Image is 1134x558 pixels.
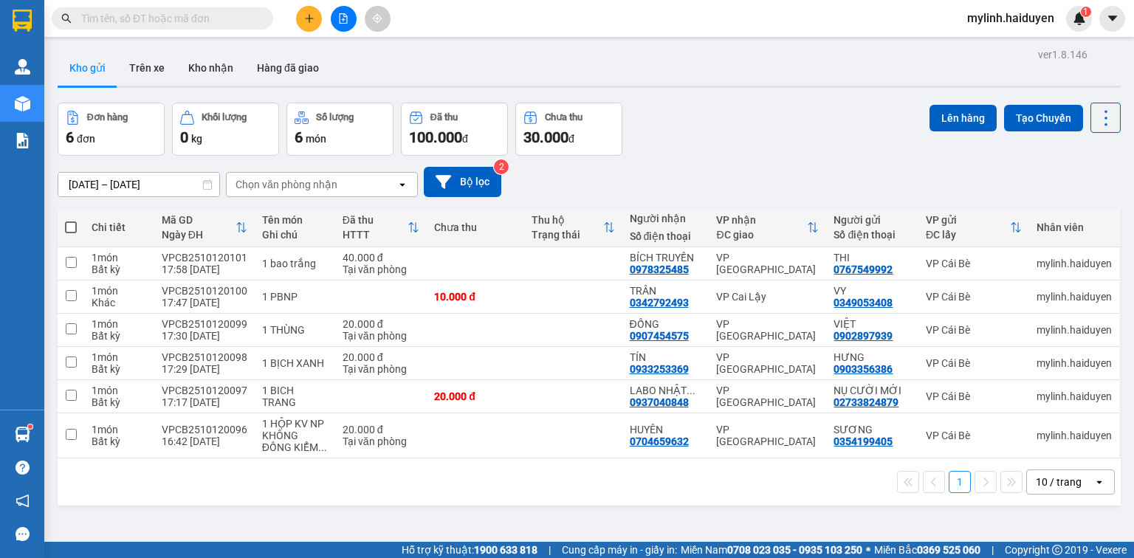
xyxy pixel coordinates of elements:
[262,258,328,269] div: 1 bao trắng
[262,357,328,369] div: 1 BỊCH XANH
[58,103,165,156] button: Đơn hàng6đơn
[162,363,247,375] div: 17:29 [DATE]
[1037,258,1112,269] div: mylinh.haiduyen
[926,390,1022,402] div: VP Cái Bè
[630,213,702,224] div: Người nhận
[917,544,980,556] strong: 0369 525 060
[402,542,537,558] span: Hỗ trợ kỹ thuật:
[562,542,677,558] span: Cung cấp máy in - giấy in:
[716,318,819,342] div: VP [GEOGRAPHIC_DATA]
[1099,6,1125,32] button: caret-down
[236,177,337,192] div: Chọn văn phòng nhận
[834,214,910,226] div: Người gửi
[396,179,408,190] svg: open
[1038,46,1087,63] div: ver 1.8.146
[92,221,147,233] div: Chi tiết
[866,547,870,553] span: ⚪️
[286,103,394,156] button: Số lượng6món
[316,112,354,123] div: Số lượng
[117,50,176,86] button: Trên xe
[630,230,702,242] div: Số điện thoại
[926,258,1022,269] div: VP Cái Bè
[401,103,508,156] button: Đã thu100.000đ
[515,103,622,156] button: Chưa thu30.000đ
[434,221,517,233] div: Chưa thu
[494,159,509,174] sup: 2
[430,112,458,123] div: Đã thu
[15,427,30,442] img: warehouse-icon
[630,363,689,375] div: 0933253369
[716,385,819,408] div: VP [GEOGRAPHIC_DATA]
[1052,545,1062,555] span: copyright
[15,96,30,111] img: warehouse-icon
[630,252,702,263] div: BÍCH TRUYỀN
[630,396,689,408] div: 0937040848
[716,214,807,226] div: VP nhận
[295,128,303,146] span: 6
[262,430,328,453] div: KHÔNG ĐỒNG KIỂM KHÔNG ĐẢM BẢO
[92,297,147,309] div: Khác
[92,318,147,330] div: 1 món
[343,318,419,330] div: 20.000 đ
[834,297,893,309] div: 0349053408
[1073,12,1086,25] img: icon-new-feature
[87,112,128,123] div: Đơn hàng
[262,214,328,226] div: Tên món
[13,10,32,32] img: logo-vxr
[630,285,702,297] div: TRÂN
[92,396,147,408] div: Bất kỳ
[926,357,1022,369] div: VP Cái Bè
[409,128,462,146] span: 100.000
[343,351,419,363] div: 20.000 đ
[1081,7,1091,17] sup: 1
[262,385,328,408] div: 1 BICH TRANG
[532,214,602,226] div: Thu hộ
[28,424,32,429] sup: 1
[343,435,419,447] div: Tại văn phòng
[834,229,910,241] div: Số điện thoại
[434,390,517,402] div: 20.000 đ
[343,252,419,263] div: 40.000 đ
[568,133,574,145] span: đ
[1037,221,1112,233] div: Nhân viên
[1037,430,1112,441] div: mylinh.haiduyen
[926,214,1010,226] div: VP gửi
[926,324,1022,336] div: VP Cái Bè
[343,229,408,241] div: HTTT
[15,59,30,75] img: warehouse-icon
[162,285,247,297] div: VPCB2510120100
[343,424,419,435] div: 20.000 đ
[834,252,910,263] div: THI
[834,351,910,363] div: HƯNG
[58,173,219,196] input: Select a date range.
[162,330,247,342] div: 17:30 [DATE]
[1037,357,1112,369] div: mylinh.haiduyen
[318,441,327,453] span: ...
[434,291,517,303] div: 10.000 đ
[343,263,419,275] div: Tại văn phòng
[1106,12,1119,25] span: caret-down
[162,263,247,275] div: 17:58 [DATE]
[716,252,819,275] div: VP [GEOGRAPHIC_DATA]
[424,167,501,197] button: Bộ lọc
[834,385,910,396] div: NỤ CƯỜI MỚI
[709,208,826,247] th: Toggle SortBy
[630,330,689,342] div: 0907454575
[162,385,247,396] div: VPCB2510120097
[874,542,980,558] span: Miền Bắc
[92,351,147,363] div: 1 món
[343,214,408,226] div: Đã thu
[58,50,117,86] button: Kho gửi
[176,50,245,86] button: Kho nhận
[1037,324,1112,336] div: mylinh.haiduyen
[462,133,468,145] span: đ
[162,252,247,263] div: VPCB2510120101
[949,471,971,493] button: 1
[630,318,702,330] div: ĐỒNG
[92,330,147,342] div: Bất kỳ
[296,6,322,32] button: plus
[331,6,357,32] button: file-add
[92,285,147,297] div: 1 món
[545,112,583,123] div: Chưa thu
[727,544,862,556] strong: 0708 023 035 - 0935 103 250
